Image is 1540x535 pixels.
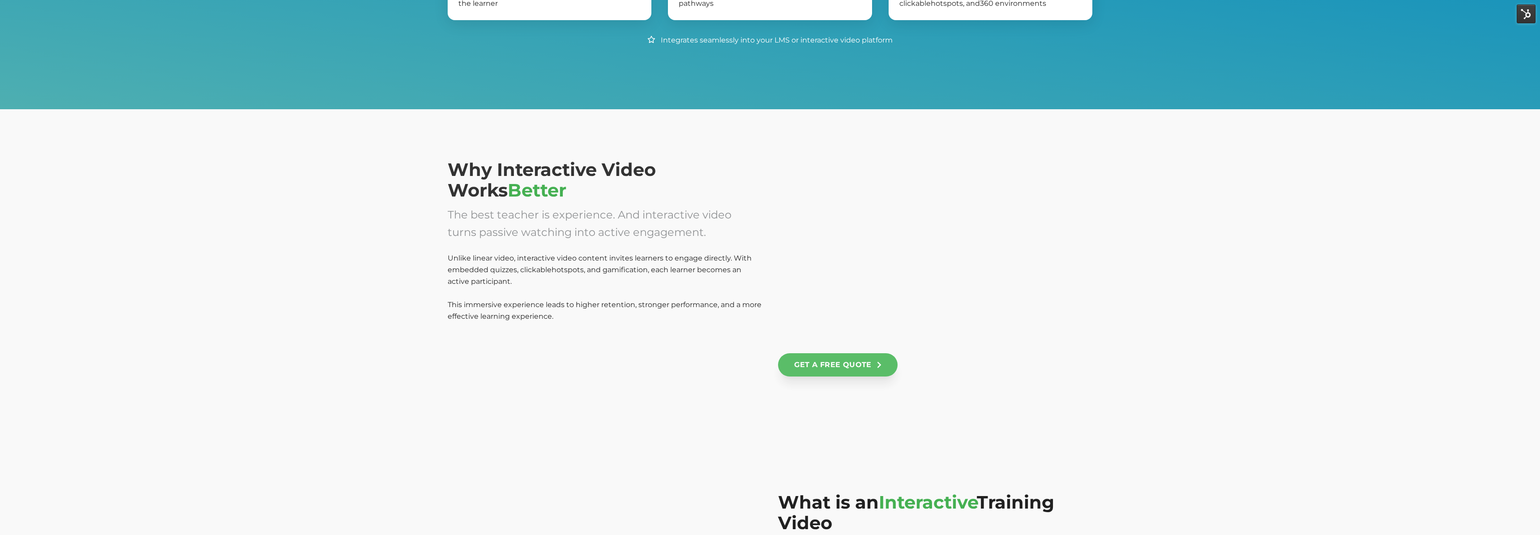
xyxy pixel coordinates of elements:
[508,179,566,201] span: Better
[778,159,1092,343] iframe: Wynn Drag Drop
[1517,4,1536,23] img: HubSpot Tools Menu Toggle
[448,158,656,201] span: Why Interactive Video Works
[851,36,893,44] span: eo platform
[448,208,731,239] span: The best teacher is experience. And interactive video turns passive watching into active engagement.
[778,353,897,377] a: GET A FREE QUOTE
[448,265,741,286] span: hotspots, and gamification, each learner becomes an active participant.
[448,254,752,274] span: Unlike linear video, interactive video content invites learners to engage directly. With embedded...
[778,491,1054,534] span: What is an Training Video
[661,36,851,44] span: Integrates seamlessly into your LMS or interactive vid
[879,491,977,513] span: Interactive
[448,300,761,321] span: This immersive experience leads to higher retention, stronger performance, and a more effective l...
